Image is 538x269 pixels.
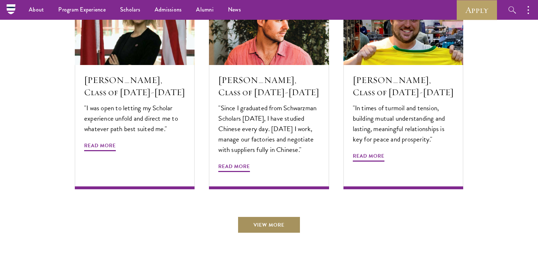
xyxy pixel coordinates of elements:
[218,74,319,98] h5: [PERSON_NAME], Class of [DATE]-[DATE]
[218,103,319,155] p: "Since I graduated from Schwarzman Scholars [DATE], I have studied Chinese every day. [DATE] I wo...
[353,152,384,163] span: Read More
[84,103,185,134] p: "I was open to letting my Scholar experience unfold and direct me to whatever path best suited me."
[237,216,301,233] a: View More
[84,141,116,152] span: Read More
[353,74,454,98] h5: [PERSON_NAME], Class of [DATE]-[DATE]
[218,162,250,173] span: Read More
[84,74,185,98] h5: [PERSON_NAME], Class of [DATE]-[DATE]
[353,103,454,144] p: "In times of turmoil and tension, building mutual understanding and lasting, meaningful relations...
